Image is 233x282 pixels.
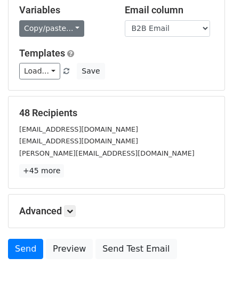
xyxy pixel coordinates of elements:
h5: Variables [19,4,109,16]
small: [PERSON_NAME][EMAIL_ADDRESS][DOMAIN_NAME] [19,149,195,157]
h5: Email column [125,4,214,16]
h5: 48 Recipients [19,107,214,119]
iframe: Chat Widget [180,231,233,282]
a: Templates [19,47,65,59]
a: Send Test Email [95,239,176,259]
h5: Advanced [19,205,214,217]
a: Send [8,239,43,259]
small: [EMAIL_ADDRESS][DOMAIN_NAME] [19,125,138,133]
a: Load... [19,63,60,79]
small: [EMAIL_ADDRESS][DOMAIN_NAME] [19,137,138,145]
a: Preview [46,239,93,259]
a: Copy/paste... [19,20,84,37]
a: +45 more [19,164,64,178]
button: Save [77,63,105,79]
